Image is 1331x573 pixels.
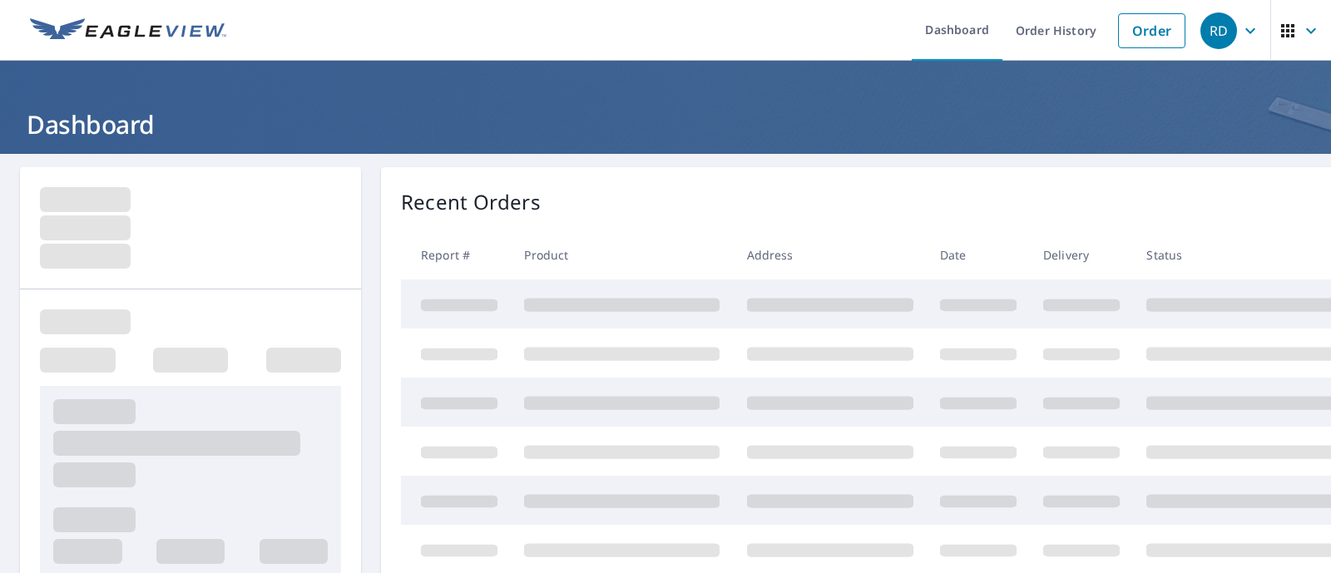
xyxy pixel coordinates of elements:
p: Recent Orders [401,187,541,217]
th: Product [511,230,733,279]
th: Date [927,230,1030,279]
h1: Dashboard [20,107,1311,141]
a: Order [1118,13,1185,48]
div: RD [1200,12,1237,49]
th: Address [734,230,927,279]
th: Report # [401,230,511,279]
th: Delivery [1030,230,1133,279]
img: EV Logo [30,18,226,43]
